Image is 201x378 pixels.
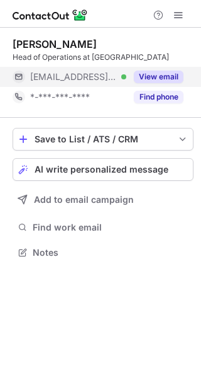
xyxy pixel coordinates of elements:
button: Find work email [13,219,193,236]
button: Reveal Button [134,91,183,103]
button: save-profile-one-click [13,128,193,151]
button: AI write personalized message [13,158,193,181]
span: Notes [33,247,188,258]
button: Add to email campaign [13,188,193,211]
div: Save to List / ATS / CRM [35,134,171,144]
span: Add to email campaign [34,195,134,205]
button: Reveal Button [134,71,183,83]
span: [EMAIL_ADDRESS][DOMAIN_NAME] [30,71,117,83]
div: [PERSON_NAME] [13,38,97,50]
div: Head of Operations at [GEOGRAPHIC_DATA] [13,52,193,63]
span: Find work email [33,222,188,233]
button: Notes [13,244,193,261]
span: AI write personalized message [35,164,168,175]
img: ContactOut v5.3.10 [13,8,88,23]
